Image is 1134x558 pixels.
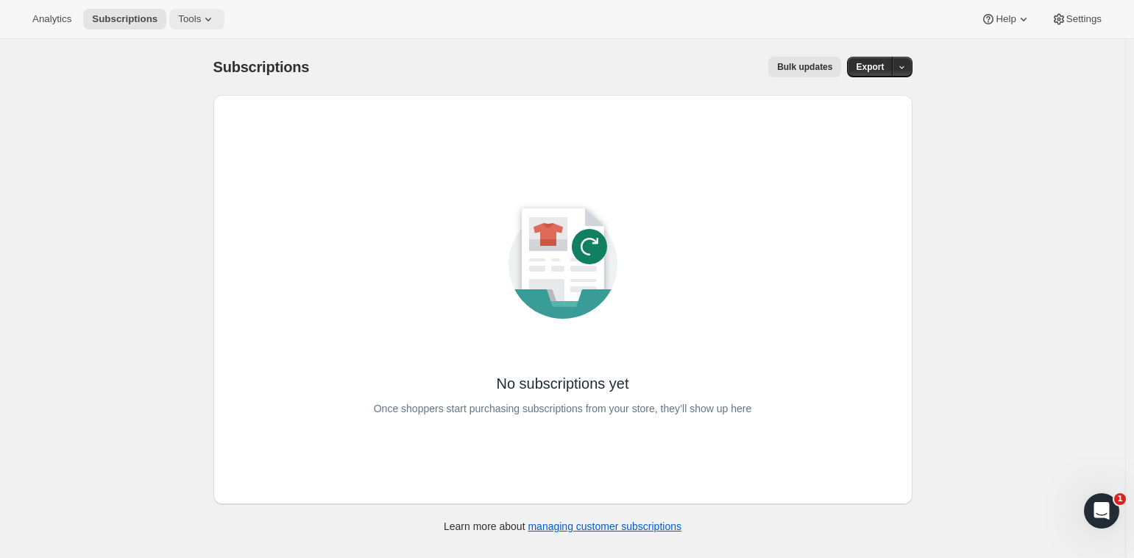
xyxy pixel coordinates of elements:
span: Analytics [32,13,71,25]
iframe: Intercom live chat [1084,493,1119,529]
button: Export [847,57,893,77]
button: Settings [1043,9,1110,29]
button: Subscriptions [83,9,166,29]
p: Learn more about [444,519,681,534]
span: Help [996,13,1016,25]
span: Bulk updates [777,61,832,73]
span: Export [856,61,884,73]
span: Subscriptions [213,59,310,75]
span: Settings [1066,13,1102,25]
button: Help [972,9,1039,29]
button: Bulk updates [768,57,841,77]
p: Once shoppers start purchasing subscriptions from your store, they’ll show up here [374,398,752,419]
span: Subscriptions [92,13,157,25]
p: No subscriptions yet [496,373,628,394]
span: 1 [1114,493,1126,505]
button: Tools [169,9,224,29]
button: Analytics [24,9,80,29]
a: managing customer subscriptions [528,520,681,532]
span: Tools [178,13,201,25]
